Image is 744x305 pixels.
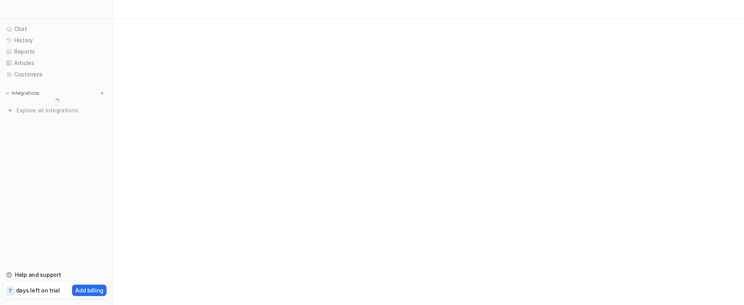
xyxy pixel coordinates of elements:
[3,89,42,97] button: Integrations
[75,286,103,294] p: Add billing
[3,23,109,34] a: Chat
[3,69,109,80] a: Customize
[99,90,105,96] img: menu_add.svg
[16,104,106,117] span: Explore all integrations
[3,35,109,46] a: History
[9,287,12,294] p: 7
[3,46,109,57] a: Reports
[12,90,40,96] p: Integrations
[72,285,107,296] button: Add billing
[3,269,109,280] a: Help and support
[3,105,109,116] a: Explore all integrations
[3,58,109,69] a: Articles
[5,90,10,96] img: expand menu
[6,106,14,114] img: explore all integrations
[16,286,60,294] p: days left on trial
